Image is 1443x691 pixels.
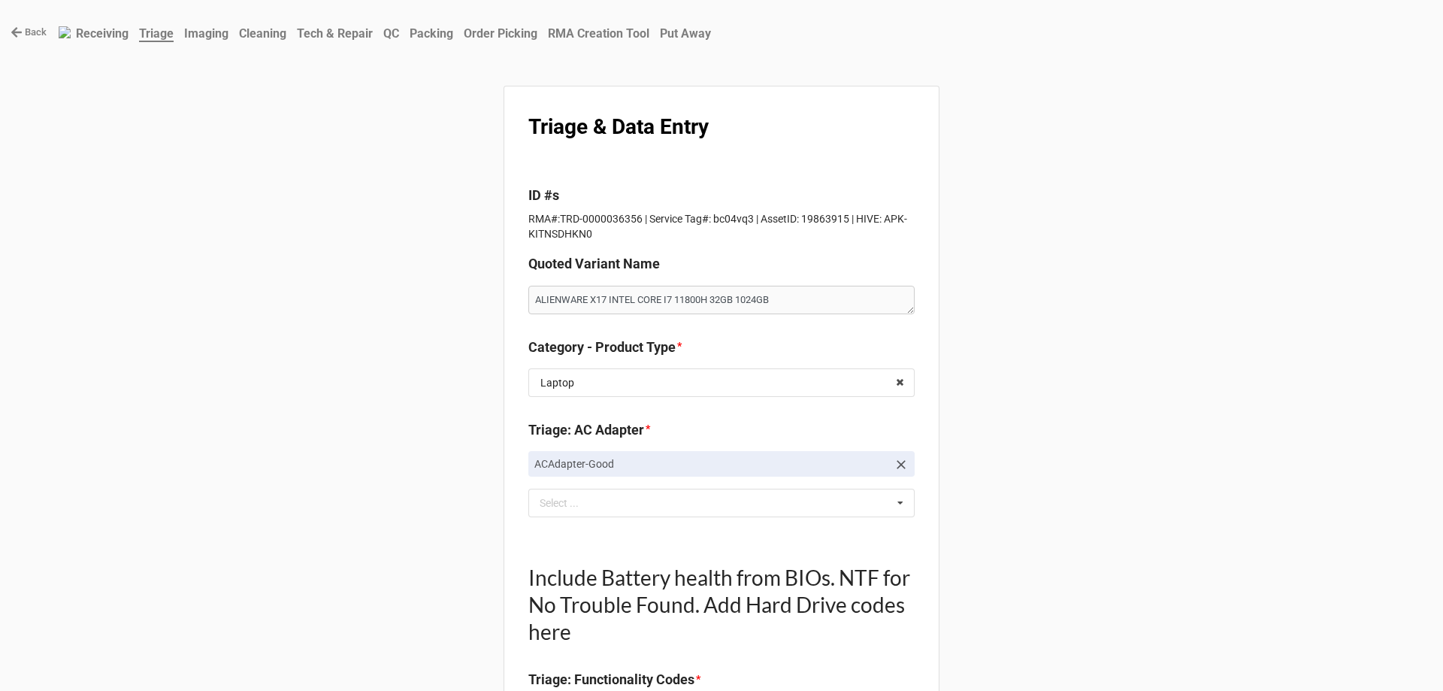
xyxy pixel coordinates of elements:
b: Put Away [660,26,711,41]
a: Receiving [71,19,134,48]
p: ACAdapter-Good [534,456,888,471]
b: Packing [410,26,453,41]
a: Tech & Repair [292,19,378,48]
b: Imaging [184,26,228,41]
b: Triage & Data Entry [528,114,709,139]
a: Imaging [179,19,234,48]
textarea: ALIENWARE X17 INTEL CORE I7 11800H 32GB 1024GB [528,286,915,314]
b: Cleaning [239,26,286,41]
b: Receiving [76,26,129,41]
h1: Include Battery health from BIOs. NTF for No Trouble Found. Add Hard Drive codes here [528,564,915,645]
div: Select ... [536,494,600,511]
a: RMA Creation Tool [543,19,655,48]
a: QC [378,19,404,48]
b: RMA Creation Tool [548,26,649,41]
b: Tech & Repair [297,26,373,41]
a: Packing [404,19,458,48]
a: Put Away [655,19,716,48]
b: ID #s [528,187,559,203]
label: Triage: Functionality Codes [528,669,694,690]
b: QC [383,26,399,41]
a: Back [11,25,47,40]
a: Order Picking [458,19,543,48]
div: Laptop [540,377,574,388]
p: RMA#:TRD-0000036356 | Service Tag#: bc04vq3 | AssetID: 19863915 | HIVE: APK-KITNSDHKN0 [528,211,915,241]
b: Triage [139,26,174,42]
label: Category - Product Type [528,337,676,358]
img: RexiLogo.png [59,26,71,38]
a: Triage [134,19,179,48]
b: Order Picking [464,26,537,41]
label: Triage: AC Adapter [528,420,644,441]
a: Cleaning [234,19,292,48]
label: Quoted Variant Name [528,253,660,274]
